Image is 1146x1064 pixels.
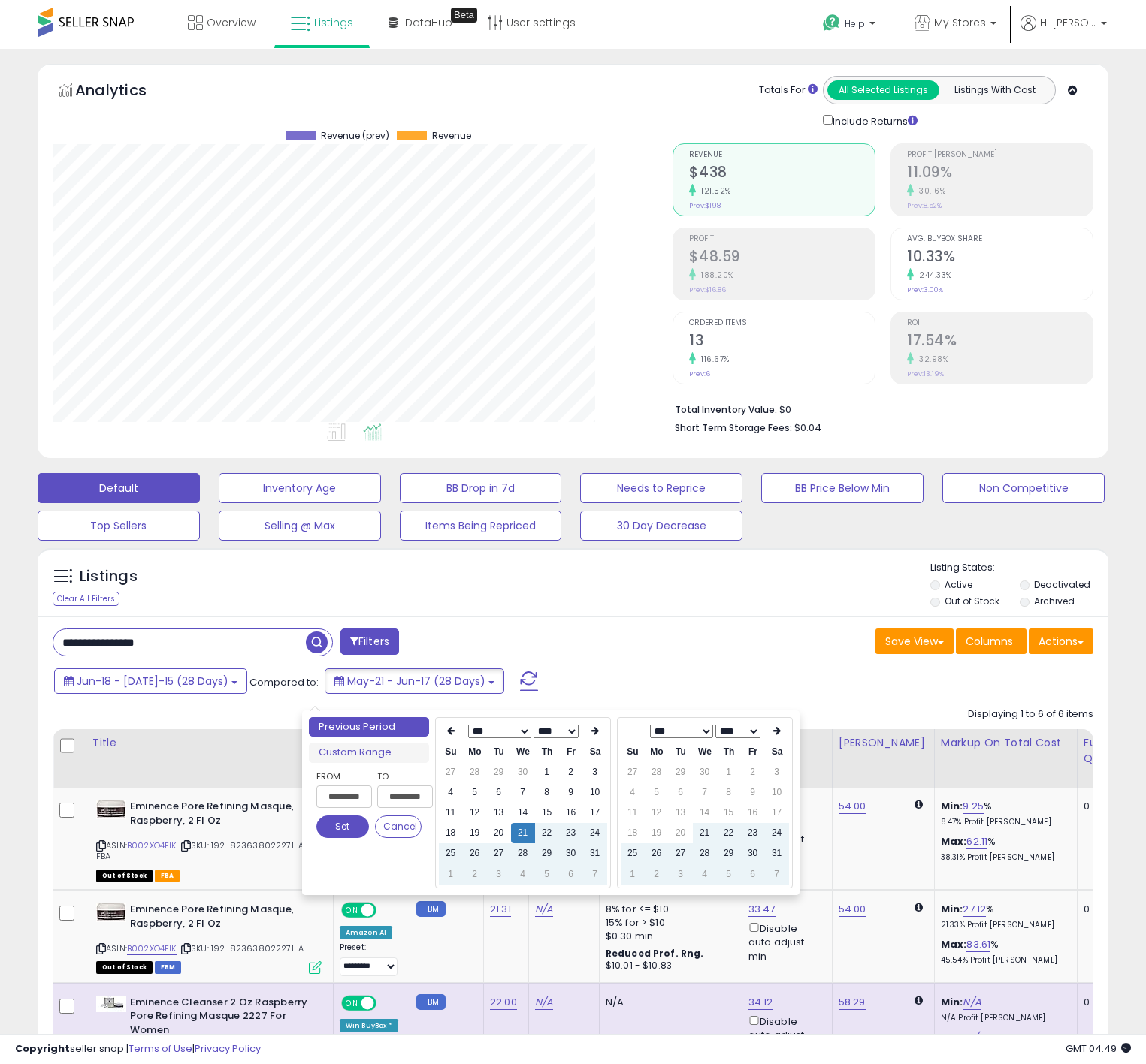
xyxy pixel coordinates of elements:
[717,762,741,782] td: 1
[606,996,730,1009] div: N/A
[535,864,559,885] td: 5
[941,903,1066,930] div: %
[92,735,327,751] div: Title
[941,817,1066,827] p: 8.47% Profit [PERSON_NAME]
[696,185,731,197] small: 121.52%
[439,803,463,823] td: 11
[693,782,717,803] td: 7
[689,369,710,378] small: Prev: 6
[179,942,304,954] span: | SKU: 192-823638022271-A
[689,285,726,294] small: Prev: $16.86
[741,843,765,864] td: 30
[822,14,841,32] i: Get Help
[400,473,562,503] button: BB Drop in 7d
[941,835,1066,863] div: %
[325,668,504,694] button: May-21 - Jun-17 (28 Days)
[439,864,463,885] td: 1
[96,800,322,880] div: ASIN:
[621,823,645,843] td: 18
[645,742,669,762] th: Mo
[941,902,963,916] b: Min:
[1034,578,1090,591] label: Deactivated
[941,800,1066,827] div: %
[606,960,730,972] div: $10.01 - $10.83
[559,803,583,823] td: 16
[321,131,389,141] span: Revenue (prev)
[1084,903,1130,916] div: 0
[583,843,607,864] td: 31
[645,762,669,782] td: 28
[748,735,826,751] div: Min Price
[621,782,645,803] td: 4
[717,782,741,803] td: 8
[96,839,308,862] span: | SKU: 192-823638022271-A-FBA
[535,843,559,864] td: 29
[621,803,645,823] td: 11
[606,916,730,930] div: 15% for > $10
[463,803,487,823] td: 12
[941,852,1066,863] p: 38.31% Profit [PERSON_NAME]
[416,994,446,1010] small: FBM
[907,319,1093,327] span: ROI
[490,995,517,1010] a: 22.00
[463,823,487,843] td: 19
[748,995,773,1010] a: 34.12
[761,473,924,503] button: BB Price Below Min
[1034,595,1075,607] label: Archived
[15,1041,70,1056] strong: Copyright
[741,823,765,843] td: 23
[907,235,1093,243] span: Avg. Buybox Share
[907,285,943,294] small: Prev: 3.00%
[765,782,789,803] td: 10
[693,864,717,885] td: 4
[963,799,984,814] a: 9.25
[765,742,789,762] th: Sa
[490,902,511,917] a: 21.31
[941,995,963,1009] b: Min:
[941,1030,967,1044] b: Max:
[580,473,742,503] button: Needs to Reprice
[195,1041,261,1056] a: Privacy Policy
[343,904,361,917] span: ON
[675,403,777,416] b: Total Inventory Value:
[559,762,583,782] td: 2
[416,901,446,917] small: FBM
[675,421,792,434] b: Short Term Storage Fees:
[914,270,952,281] small: 244.33%
[511,843,535,864] td: 28
[811,2,890,49] a: Help
[347,674,485,689] span: May-21 - Jun-17 (28 Days)
[340,942,398,975] div: Preset:
[405,15,452,30] span: DataHub
[535,823,559,843] td: 22
[741,864,765,885] td: 6
[432,131,471,141] span: Revenue
[155,870,180,882] span: FBA
[907,164,1093,184] h2: 11.09%
[907,369,944,378] small: Prev: 13.19%
[77,674,228,689] span: Jun-18 - [DATE]-15 (28 Days)
[812,112,936,128] div: Include Returns
[559,843,583,864] td: 30
[580,511,742,541] button: 30 Day Decrease
[621,742,645,762] th: Su
[759,83,818,98] div: Totals For
[941,937,967,951] b: Max:
[439,762,463,782] td: 27
[741,762,765,782] td: 2
[583,823,607,843] td: 24
[966,634,1013,649] span: Columns
[487,864,511,885] td: 3
[966,834,987,849] a: 62.11
[907,248,1093,268] h2: 10.33%
[941,1013,1066,1023] p: N/A Profit [PERSON_NAME]
[511,864,535,885] td: 4
[839,799,866,814] a: 54.00
[130,903,313,934] b: Eminence Pore Refining Masque, Raspberry, 2 Fl Oz
[219,473,381,503] button: Inventory Age
[907,332,1093,352] h2: 17.54%
[748,920,821,963] div: Disable auto adjust min
[583,782,607,803] td: 10
[907,201,942,210] small: Prev: 8.52%
[309,717,429,737] li: Previous Period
